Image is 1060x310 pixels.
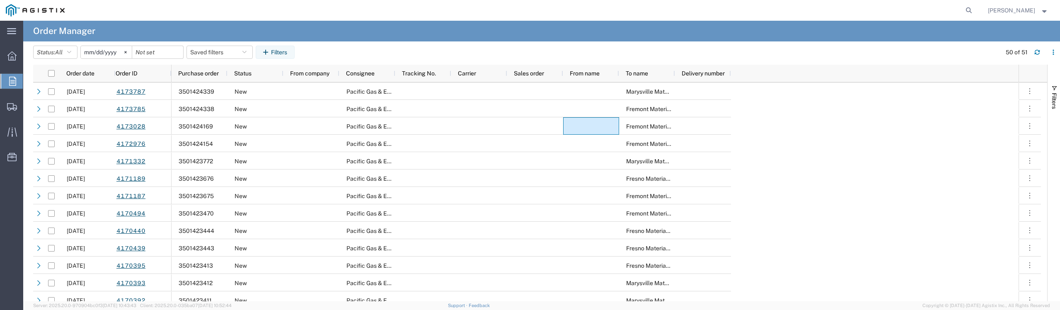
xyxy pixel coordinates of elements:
span: 3501424339 [179,88,214,95]
span: To name [626,70,648,77]
span: Order ID [116,70,138,77]
span: 3501423675 [179,193,214,199]
span: [DATE] 10:43:43 [103,303,136,308]
span: New [235,123,247,130]
span: Marysville Materials Receiving [626,297,707,304]
span: 3501423411 [179,297,212,304]
span: Marysville Materials Receiving [626,280,707,286]
span: New [235,175,247,182]
a: Feedback [469,303,490,308]
span: New [235,158,247,165]
span: 3501424169 [179,123,213,130]
a: 4173028 [116,119,146,134]
a: 4170494 [116,206,146,221]
span: Fremont Materials Receiving [626,123,702,130]
input: Not set [132,46,183,58]
a: 4170439 [116,241,146,256]
span: Fresno Materials Receiving [626,175,698,182]
span: 3501424338 [179,106,214,112]
span: Fremont Materials Receiving [626,210,702,217]
span: Carrier [458,70,476,77]
span: 10/03/2025 [67,88,85,95]
span: Pacific Gas & Electric Company [346,262,431,269]
span: Pacific Gas & Electric Company [346,158,431,165]
a: 4173787 [116,85,146,99]
button: Filters [256,46,295,59]
span: Fremont Materials Receiving [626,140,702,147]
span: 3501424154 [179,140,213,147]
span: New [235,228,247,234]
span: Filters [1051,93,1058,109]
span: 3501423412 [179,280,213,286]
span: From company [290,70,329,77]
span: Fresno Materials Receiving [626,245,698,252]
span: 3501423443 [179,245,214,252]
span: Betty Ortiz [988,6,1035,15]
span: 09/30/2025 [67,158,85,165]
span: Client: 2025.20.0-035ba07 [140,303,232,308]
span: New [235,106,247,112]
span: Server: 2025.20.0-970904bc0f3 [33,303,136,308]
span: All [55,49,63,56]
span: Marysville Materials Receiving [626,88,707,95]
a: 4172976 [116,137,146,151]
span: Pacific Gas & Electric Company [346,228,431,234]
span: 09/30/2025 [67,193,85,199]
span: 3501423676 [179,175,214,182]
span: Pacific Gas & Electric Company [346,280,431,286]
span: Pacific Gas & Electric Company [346,175,431,182]
span: Purchase order [178,70,219,77]
span: Sales order [514,70,544,77]
span: 09/29/2025 [67,262,85,269]
span: Status [234,70,252,77]
span: Fremont Materials Receiving [626,106,702,112]
span: 3501423772 [179,158,213,165]
span: 09/29/2025 [67,297,85,304]
span: Fremont Materials Receiving [626,193,702,199]
span: 09/29/2025 [67,228,85,234]
span: 3501423444 [179,228,214,234]
span: [DATE] 10:52:44 [198,303,232,308]
span: 10/02/2025 [67,140,85,147]
a: Support [448,303,469,308]
span: New [235,210,247,217]
button: Status:All [33,46,77,59]
span: Order date [66,70,94,77]
span: 3501423413 [179,262,213,269]
span: Pacific Gas & Electric Company [346,297,431,304]
span: Consignee [346,70,375,77]
span: Pacific Gas & Electric Company [346,88,431,95]
a: 4170440 [116,224,146,238]
span: New [235,297,247,304]
a: 4171332 [116,154,146,169]
span: Pacific Gas & Electric Company [346,123,431,130]
button: Saved filters [186,46,253,59]
span: New [235,140,247,147]
span: 09/30/2025 [67,175,85,182]
span: Pacific Gas & Electric Company [346,245,431,252]
span: Pacific Gas & Electric Company [346,193,431,199]
span: Fresno Materials Receiving [626,228,698,234]
a: 4171189 [116,172,146,186]
span: Pacific Gas & Electric Company [346,140,431,147]
span: 10/03/2025 [67,106,85,112]
a: 4170392 [116,293,146,308]
span: Pacific Gas & Electric Company [346,106,431,112]
span: Fresno Materials Receiving [626,262,698,269]
span: New [235,245,247,252]
span: New [235,88,247,95]
span: New [235,262,247,269]
span: Marysville Materials Receiving [626,158,707,165]
span: New [235,193,247,199]
a: 4173785 [116,102,146,116]
span: 09/29/2025 [67,210,85,217]
span: 09/29/2025 [67,245,85,252]
img: logo [6,4,65,17]
span: 09/29/2025 [67,280,85,286]
h4: Order Manager [33,21,95,41]
div: 50 of 51 [1006,48,1028,57]
a: 4170395 [116,259,146,273]
span: 10/02/2025 [67,123,85,130]
a: 4170393 [116,276,146,291]
span: 3501423470 [179,210,214,217]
